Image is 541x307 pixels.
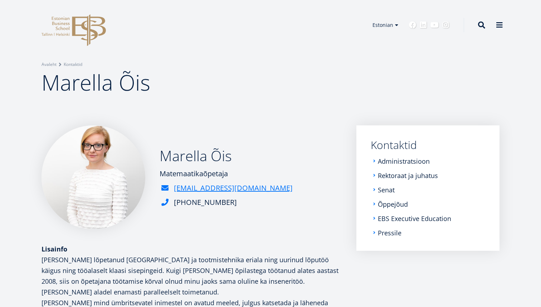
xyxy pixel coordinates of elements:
a: Senat [378,186,395,193]
p: [PERSON_NAME] lõpetanud [GEOGRAPHIC_DATA] ja tootmistehnika eriala ning uurinud lõputöö käigus ni... [42,254,342,297]
a: Rektoraat ja juhatus [378,172,438,179]
a: [EMAIL_ADDRESS][DOMAIN_NAME] [174,183,293,193]
a: Linkedin [420,21,427,29]
a: Administratsioon [378,158,430,165]
span: Marella Õis [42,68,150,97]
a: EBS Executive Education [378,215,451,222]
a: Youtube [430,21,439,29]
div: [PHONE_NUMBER] [174,197,237,208]
a: Instagram [442,21,449,29]
a: Õppejõud [378,201,408,208]
a: Kontaktid [64,61,82,68]
img: a [42,125,145,229]
div: Matemaatikaõpetaja [160,168,293,179]
a: Facebook [409,21,416,29]
a: Pressile [378,229,401,236]
a: Avaleht [42,61,57,68]
h2: Marella Õis [160,147,293,165]
a: Kontaktid [371,140,485,150]
div: Lisainfo [42,244,342,254]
